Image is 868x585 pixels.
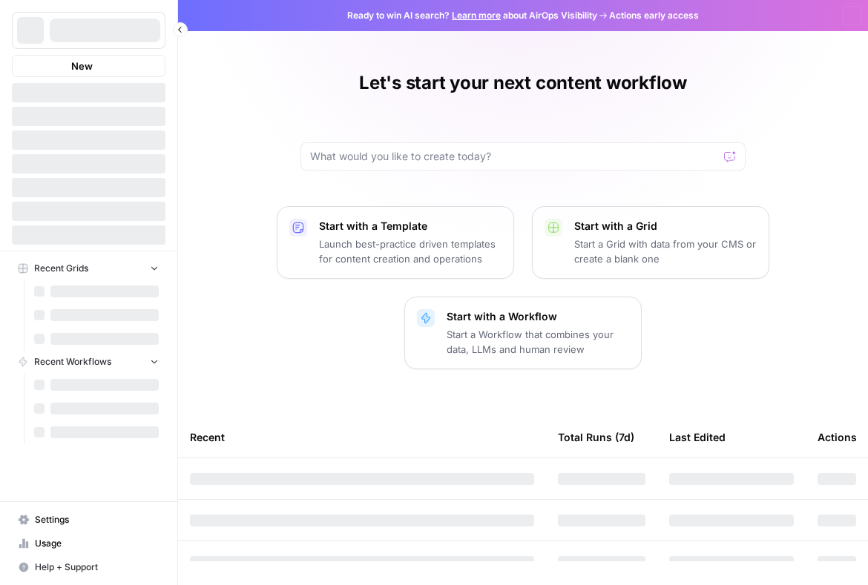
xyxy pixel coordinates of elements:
span: Ready to win AI search? about AirOps Visibility [347,9,597,22]
div: Total Runs (7d) [558,417,634,457]
a: Settings [12,508,165,532]
p: Start a Workflow that combines your data, LLMs and human review [447,327,629,357]
span: Recent Grids [34,262,88,275]
button: New [12,55,165,77]
p: Start with a Template [319,219,502,234]
span: New [71,59,93,73]
a: Usage [12,532,165,555]
a: Learn more [452,10,501,21]
p: Launch best-practice driven templates for content creation and operations [319,237,502,266]
span: Help + Support [35,561,159,574]
span: Recent Workflows [34,355,111,368]
button: Start with a WorkflowStart a Workflow that combines your data, LLMs and human review [404,297,642,369]
span: Actions early access [609,9,699,22]
button: Recent Workflows [12,351,165,373]
span: Usage [35,537,159,550]
p: Start with a Grid [574,219,757,234]
p: Start with a Workflow [447,309,629,324]
div: Actions [818,417,857,457]
button: Start with a GridStart a Grid with data from your CMS or create a blank one [532,206,769,279]
div: Last Edited [669,417,726,457]
button: Recent Grids [12,257,165,280]
div: Recent [190,417,534,457]
span: Settings [35,513,159,526]
h1: Let's start your next content workflow [359,71,687,95]
input: What would you like to create today? [310,149,718,164]
p: Start a Grid with data from your CMS or create a blank one [574,237,757,266]
button: Start with a TemplateLaunch best-practice driven templates for content creation and operations [277,206,514,279]
button: Help + Support [12,555,165,579]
